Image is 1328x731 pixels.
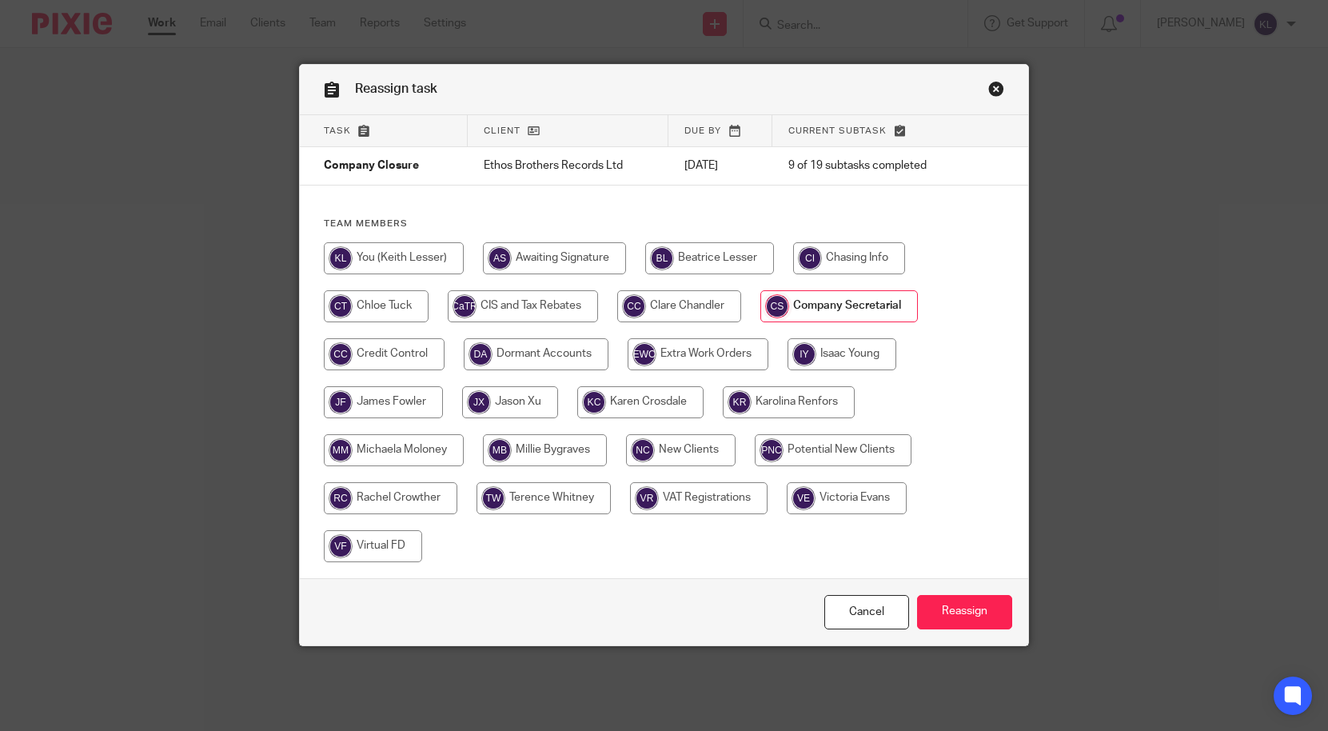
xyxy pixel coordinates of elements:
input: Reassign [917,595,1012,629]
span: Company Closure [324,161,419,172]
p: [DATE] [684,158,756,174]
h4: Team members [324,218,1005,230]
span: Task [324,126,351,135]
span: Due by [684,126,721,135]
span: Current subtask [788,126,887,135]
span: Reassign task [355,82,437,95]
span: Client [484,126,520,135]
a: Close this dialog window [824,595,909,629]
p: Ethos Brothers Records Ltd [484,158,652,174]
td: 9 of 19 subtasks completed [772,147,972,186]
a: Close this dialog window [988,81,1004,102]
